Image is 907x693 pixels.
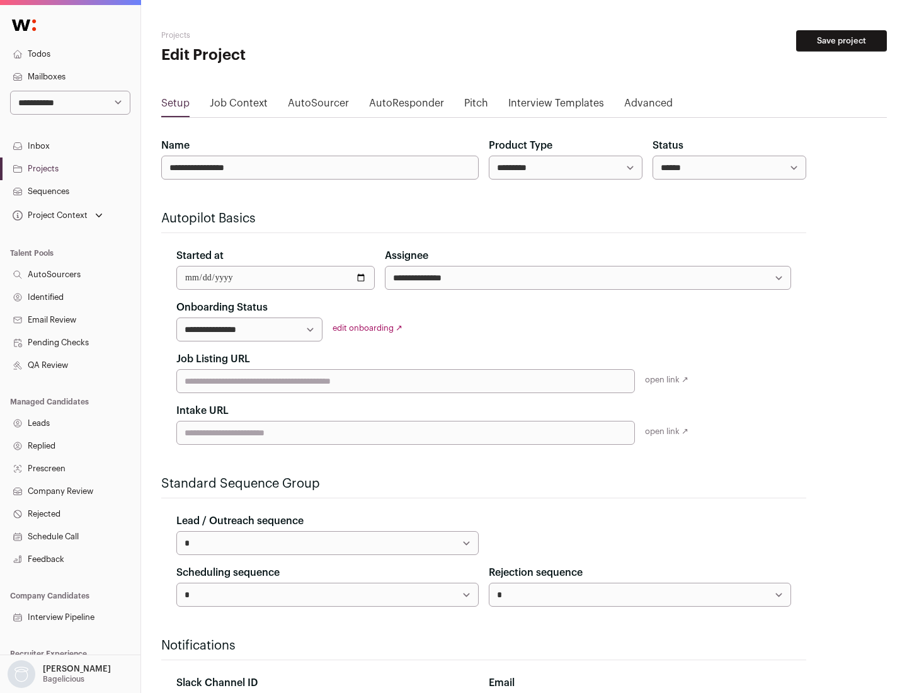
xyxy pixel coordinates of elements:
[624,96,673,116] a: Advanced
[489,138,552,153] label: Product Type
[176,300,268,315] label: Onboarding Status
[161,96,190,116] a: Setup
[5,13,43,38] img: Wellfound
[161,210,806,227] h2: Autopilot Basics
[176,248,224,263] label: Started at
[464,96,488,116] a: Pitch
[161,45,403,66] h1: Edit Project
[161,30,403,40] h2: Projects
[161,475,806,493] h2: Standard Sequence Group
[333,324,402,332] a: edit onboarding ↗
[385,248,428,263] label: Assignee
[176,513,304,529] label: Lead / Outreach sequence
[369,96,444,116] a: AutoResponder
[210,96,268,116] a: Job Context
[10,207,105,224] button: Open dropdown
[176,675,258,690] label: Slack Channel ID
[489,675,791,690] div: Email
[653,138,683,153] label: Status
[176,403,229,418] label: Intake URL
[796,30,887,52] button: Save project
[43,664,111,674] p: [PERSON_NAME]
[43,674,84,684] p: Bagelicious
[161,637,806,655] h2: Notifications
[288,96,349,116] a: AutoSourcer
[8,660,35,688] img: nopic.png
[10,210,88,220] div: Project Context
[489,565,583,580] label: Rejection sequence
[508,96,604,116] a: Interview Templates
[176,352,250,367] label: Job Listing URL
[161,138,190,153] label: Name
[5,660,113,688] button: Open dropdown
[176,565,280,580] label: Scheduling sequence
